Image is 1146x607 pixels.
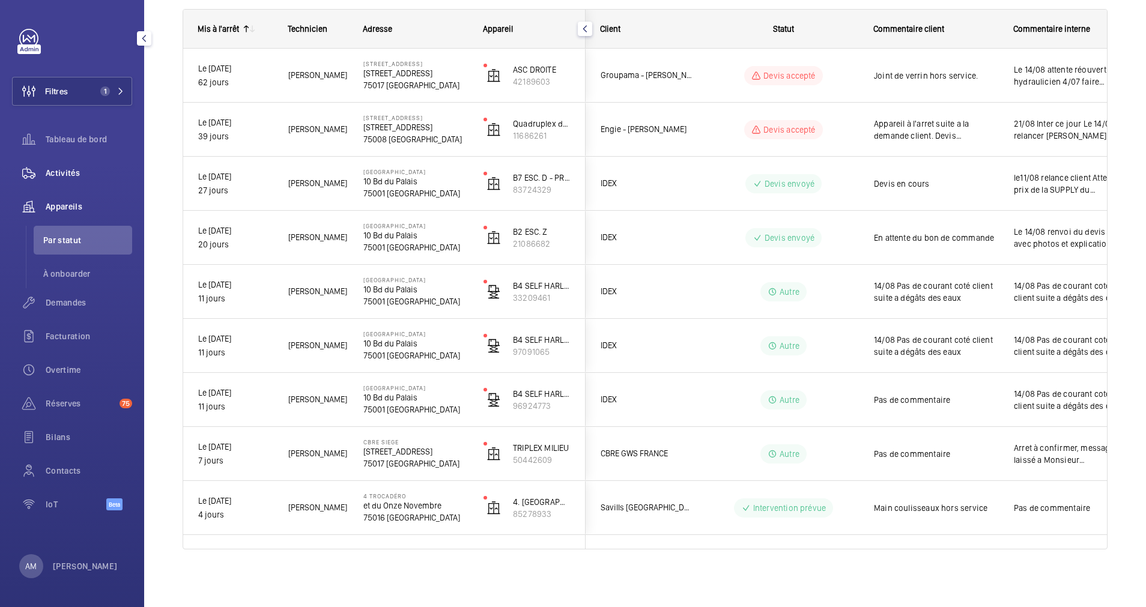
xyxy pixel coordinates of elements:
img: freight_elevator.svg [487,285,501,299]
p: 83724329 [513,184,571,196]
span: [PERSON_NAME] [288,68,348,82]
span: [PERSON_NAME] [288,177,348,190]
button: Filtres1 [12,77,132,106]
span: [PERSON_NAME] [288,285,348,298]
span: 14/08 Pas de courant coté client suite a dégâts des eaux [1014,280,1124,304]
span: IDEX [601,177,693,190]
p: 11 jours [198,346,273,360]
img: freight_elevator.svg [487,339,501,353]
p: 75001 [GEOGRAPHIC_DATA] [363,295,468,307]
p: 10 Bd du Palais [363,229,468,241]
p: 7 jours [198,454,273,468]
p: Le [DATE] [198,116,273,130]
span: En attente du bon de commande [874,232,998,244]
p: [STREET_ADDRESS] [363,121,468,133]
p: [STREET_ADDRESS] [363,114,468,121]
p: 50442609 [513,454,571,466]
span: Main coulisseaux hors service [874,502,998,514]
p: [STREET_ADDRESS] [363,67,468,79]
p: 75017 [GEOGRAPHIC_DATA] [363,79,468,91]
span: IDEX [601,393,693,406]
p: Le [DATE] [198,224,273,238]
p: 4 jours [198,508,273,522]
span: Tableau de bord [46,133,132,145]
span: IDEX [601,285,693,298]
p: Le [DATE] [198,170,273,184]
p: 4 Trocadéro [363,492,468,500]
p: [GEOGRAPHIC_DATA] [363,384,468,391]
span: 1 [100,86,110,96]
span: [PERSON_NAME] [288,339,348,352]
span: Groupama - [PERSON_NAME] [601,68,693,82]
p: Autre [780,448,799,460]
p: Le [DATE] [198,278,273,292]
span: À onboarder [43,268,132,280]
p: [GEOGRAPHIC_DATA] [363,330,468,337]
span: Commentaire client [873,24,944,34]
span: Par statut [43,234,132,246]
span: IDEX [601,339,693,352]
p: Autre [780,340,799,352]
p: 39 jours [198,130,273,143]
img: elevator.svg [487,447,501,461]
span: Le 14/08 attente réouverture hydraulicien 4/07 faire intervenir l hydraulicien 07/07 [PERSON_NAME... [1014,64,1124,88]
p: 75001 [GEOGRAPHIC_DATA] [363,187,468,199]
span: Statut [773,24,794,34]
span: Facturation [46,330,132,342]
p: B2 ESC. Z [513,226,571,238]
p: 10 Bd du Palais [363,283,468,295]
img: elevator.svg [487,68,501,83]
p: B4 SELF HARLAY - SALLE [513,334,571,346]
span: IDEX [601,231,693,244]
p: 96924773 [513,400,571,412]
p: 75016 [GEOGRAPHIC_DATA] [363,512,468,524]
span: Client [600,24,620,34]
p: 10 Bd du Palais [363,391,468,403]
span: Pas de commentaire [1014,502,1124,514]
p: Devis accepté [763,124,815,136]
p: 11 jours [198,400,273,414]
span: IoT [46,498,106,510]
span: Demandes [46,297,132,309]
p: 97091065 [513,346,571,358]
p: Devis envoyé [765,178,814,190]
div: Press SPACE to select this row. [183,49,586,103]
p: 85278933 [513,508,571,520]
p: 75001 [GEOGRAPHIC_DATA] [363,349,468,361]
p: 20 jours [198,238,273,252]
p: Autre [780,394,799,406]
p: [GEOGRAPHIC_DATA] [363,222,468,229]
span: [PERSON_NAME] [288,501,348,515]
p: B4 SELF HARLAY - PROPRE [513,280,571,292]
span: Le 14/08 renvoi du devis avec photos et explications le11/08 relance client 6/08 devis envoyé (ch... [1014,226,1124,250]
p: 21086682 [513,238,571,250]
p: 10 Bd du Palais [363,337,468,349]
span: 14/08 Pas de courant coté client suite a dégâts des eaux [874,334,998,358]
span: Réserves [46,397,115,409]
img: elevator.svg [487,501,501,515]
p: 11 jours [198,292,273,306]
p: TRIPLEX MILIEU [513,442,571,454]
p: [STREET_ADDRESS] [363,445,468,458]
p: Devis envoyé [765,232,814,244]
span: 21/08 Inter ce jour Le 14/08 relancer [PERSON_NAME] pour date d'intervention Le 4/08 [PERSON_NAME... [1014,118,1124,142]
span: Appareil à l'arret suite a la demande client. Devis d'alignement de guide et passage en rollers e... [874,118,998,142]
img: elevator.svg [487,122,501,137]
p: B7 ESC. D - PRINCIPAL [513,172,571,184]
p: Le [DATE] [198,386,273,400]
span: Savills [GEOGRAPHIC_DATA] [601,501,693,515]
span: Joint de verrin hors service. [874,70,998,82]
span: Activités [46,167,132,179]
span: Contacts [46,465,132,477]
p: 75001 [GEOGRAPHIC_DATA] [363,241,468,253]
span: Arret à confirmer, message laissé a Monsieur [PERSON_NAME] pour plus d'information et Monsieur [P... [1014,442,1124,466]
p: ASC DROITE [513,64,571,76]
p: Intervention prévue [753,502,826,514]
span: Appareils [46,201,132,213]
span: 14/08 Pas de courant coté client suite a dégâts des eaux [1014,334,1124,358]
img: elevator.svg [487,231,501,245]
span: [PERSON_NAME] [288,231,348,244]
span: Pas de commentaire [874,394,998,406]
span: Devis en cours [874,178,998,190]
p: et du Onze Novembre [363,500,468,512]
